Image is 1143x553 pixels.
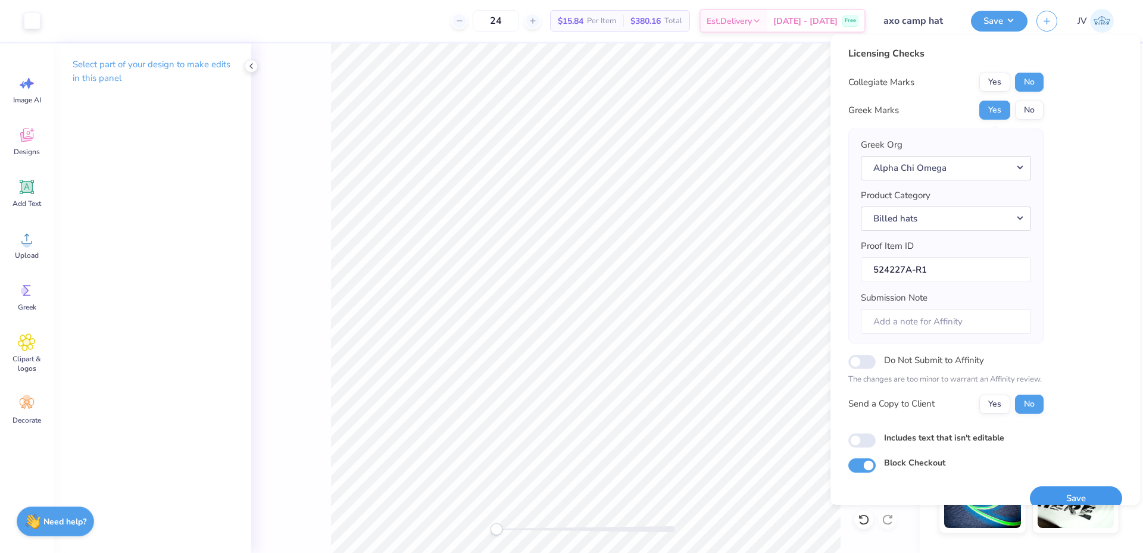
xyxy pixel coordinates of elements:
[43,516,86,527] strong: Need help?
[1015,73,1044,92] button: No
[13,199,41,208] span: Add Text
[861,156,1031,180] button: Alpha Chi Omega
[630,15,661,27] span: $380.16
[1030,486,1122,511] button: Save
[1015,101,1044,120] button: No
[13,415,41,425] span: Decorate
[14,147,40,157] span: Designs
[861,309,1031,335] input: Add a note for Affinity
[73,58,232,85] p: Select part of your design to make edits in this panel
[18,302,36,312] span: Greek
[7,354,46,373] span: Clipart & logos
[707,15,752,27] span: Est. Delivery
[884,432,1004,444] label: Includes text that isn't editable
[848,104,899,117] div: Greek Marks
[861,239,914,253] label: Proof Item ID
[473,10,519,32] input: – –
[491,523,502,535] div: Accessibility label
[773,15,838,27] span: [DATE] - [DATE]
[971,11,1028,32] button: Save
[979,395,1010,414] button: Yes
[664,15,682,27] span: Total
[587,15,616,27] span: Per Item
[979,101,1010,120] button: Yes
[875,9,962,33] input: Untitled Design
[848,374,1044,386] p: The changes are too minor to warrant an Affinity review.
[1072,9,1119,33] a: JV
[861,291,927,305] label: Submission Note
[15,251,39,260] span: Upload
[884,457,945,469] label: Block Checkout
[558,15,583,27] span: $15.84
[1090,9,1114,33] img: Jo Vincent
[979,73,1010,92] button: Yes
[1015,395,1044,414] button: No
[1078,14,1087,28] span: JV
[845,17,856,25] span: Free
[861,207,1031,231] button: Billed hats
[13,95,41,105] span: Image AI
[884,352,984,368] label: Do Not Submit to Affinity
[861,138,902,152] label: Greek Org
[848,76,914,89] div: Collegiate Marks
[848,397,935,411] div: Send a Copy to Client
[848,46,1044,61] div: Licensing Checks
[861,189,930,202] label: Product Category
